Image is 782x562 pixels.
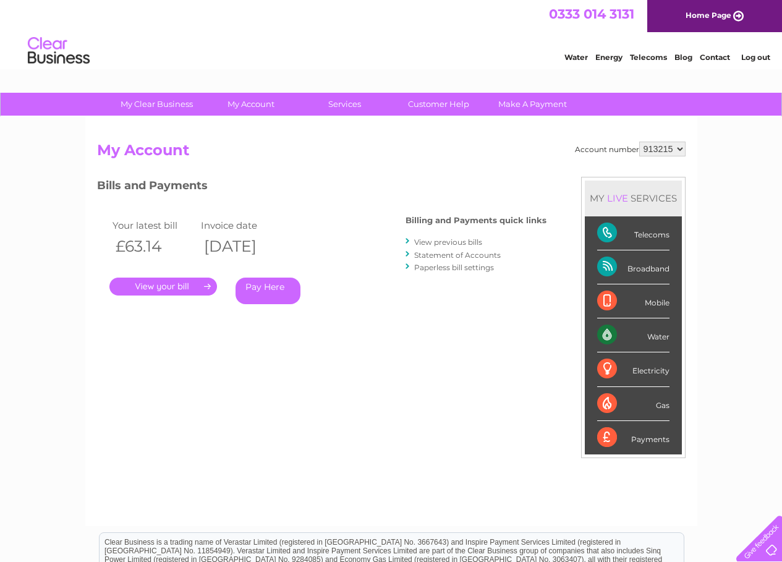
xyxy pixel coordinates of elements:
[200,93,302,116] a: My Account
[605,192,631,204] div: LIVE
[549,6,634,22] a: 0333 014 3131
[27,32,90,70] img: logo.png
[597,250,669,284] div: Broadband
[236,278,300,304] a: Pay Here
[406,216,546,225] h4: Billing and Payments quick links
[198,217,287,234] td: Invoice date
[97,177,546,198] h3: Bills and Payments
[597,284,669,318] div: Mobile
[414,250,501,260] a: Statement of Accounts
[700,53,730,62] a: Contact
[97,142,686,165] h2: My Account
[109,217,198,234] td: Your latest bill
[198,234,287,259] th: [DATE]
[294,93,396,116] a: Services
[595,53,623,62] a: Energy
[597,352,669,386] div: Electricity
[100,7,684,60] div: Clear Business is a trading name of Verastar Limited (registered in [GEOGRAPHIC_DATA] No. 3667643...
[109,278,217,296] a: .
[674,53,692,62] a: Blog
[106,93,208,116] a: My Clear Business
[109,234,198,259] th: £63.14
[585,181,682,216] div: MY SERVICES
[597,421,669,454] div: Payments
[414,237,482,247] a: View previous bills
[414,263,494,272] a: Paperless bill settings
[597,387,669,421] div: Gas
[482,93,584,116] a: Make A Payment
[564,53,588,62] a: Water
[388,93,490,116] a: Customer Help
[597,318,669,352] div: Water
[630,53,667,62] a: Telecoms
[597,216,669,250] div: Telecoms
[575,142,686,156] div: Account number
[741,53,770,62] a: Log out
